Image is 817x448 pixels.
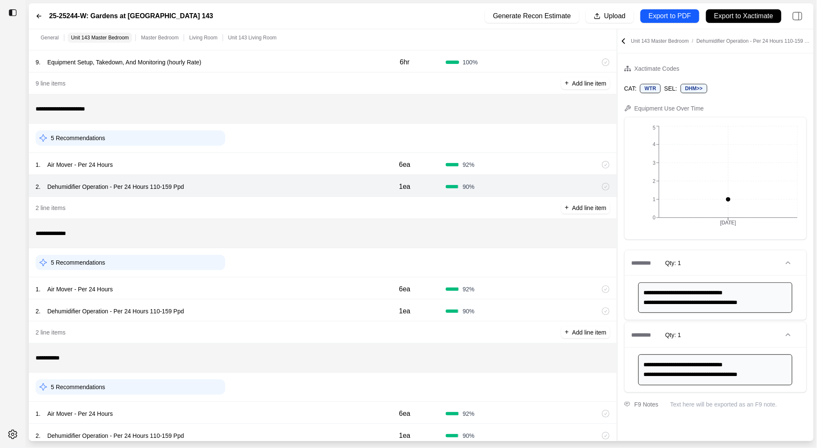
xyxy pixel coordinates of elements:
[463,431,475,440] span: 90 %
[720,220,736,226] tspan: [DATE]
[665,332,681,338] span: Qty: 1
[697,38,814,44] span: Dehumidifier Operation - Per 24 Hours 110-159 Ppd
[36,160,41,169] p: 1 .
[44,181,188,193] p: Dehumidifier Operation - Per 24 Hours 110-159 Ppd
[399,284,411,294] p: 6ea
[44,56,205,68] p: Equipment Setup, Takedown, And Monitoring (hourly Rate)
[36,79,66,88] p: 9 line items
[653,215,656,221] tspan: 0
[665,260,681,266] span: Qty: 1
[565,78,569,88] p: +
[706,9,781,23] button: Export to Xactimate
[51,134,105,142] p: 5 Recommendations
[36,183,41,191] p: 2 .
[565,327,569,337] p: +
[664,84,677,93] p: SEL:
[463,409,475,418] span: 92 %
[71,34,129,41] p: Unit 143 Master Bedroom
[671,400,807,409] p: Text here will be exported as an F9 note.
[8,8,17,17] img: toggle sidebar
[51,383,105,391] p: 5 Recommendations
[561,77,610,89] button: +Add line item
[561,202,610,214] button: +Add line item
[604,11,626,21] p: Upload
[44,159,116,171] p: Air Mover - Per 24 Hours
[36,409,41,418] p: 1 .
[36,431,41,440] p: 2 .
[228,34,277,41] p: Unit 143 Living Room
[463,307,475,315] span: 90 %
[399,306,411,316] p: 1ea
[635,64,680,74] div: Xactimate Codes
[41,34,59,41] p: General
[51,258,105,267] p: 5 Recommendations
[485,9,579,23] button: Generate Recon Estimate
[788,7,807,25] img: right-panel.svg
[565,203,569,213] p: +
[635,399,659,409] div: F9 Notes
[640,84,661,93] div: WTR
[36,204,66,212] p: 2 line items
[49,11,213,21] label: 25-25244-W: Gardens at [GEOGRAPHIC_DATA] 143
[493,11,571,21] p: Generate Recon Estimate
[689,38,696,44] span: /
[400,57,410,67] p: 6hr
[714,11,773,21] p: Export to Xactimate
[399,160,411,170] p: 6ea
[399,409,411,419] p: 6ea
[44,408,116,420] p: Air Mover - Per 24 Hours
[624,402,630,407] img: comment
[572,328,607,337] p: Add line item
[586,9,634,23] button: Upload
[189,34,218,41] p: Living Room
[399,431,411,441] p: 1ea
[572,79,607,88] p: Add line item
[36,328,66,337] p: 2 line items
[44,430,188,442] p: Dehumidifier Operation - Per 24 Hours 110-159 Ppd
[635,103,704,113] div: Equipment Use Over Time
[649,11,691,21] p: Export to PDF
[653,178,656,184] tspan: 2
[561,326,610,338] button: +Add line item
[572,204,607,212] p: Add line item
[653,160,656,166] tspan: 3
[463,160,475,169] span: 92 %
[653,196,656,202] tspan: 1
[399,182,411,192] p: 1ea
[624,84,637,93] p: CAT:
[463,58,478,66] span: 100 %
[36,307,41,315] p: 2 .
[44,283,116,295] p: Air Mover - Per 24 Hours
[653,125,656,131] tspan: 5
[36,58,41,66] p: 9 .
[640,9,699,23] button: Export to PDF
[653,141,656,147] tspan: 4
[631,38,812,44] p: Unit 143 Master Bedroom
[44,305,188,317] p: Dehumidifier Operation - Per 24 Hours 110-159 Ppd
[36,285,41,293] p: 1 .
[141,34,179,41] p: Master Bedroom
[681,84,707,93] div: DHM>>
[463,183,475,191] span: 90 %
[463,285,475,293] span: 92 %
